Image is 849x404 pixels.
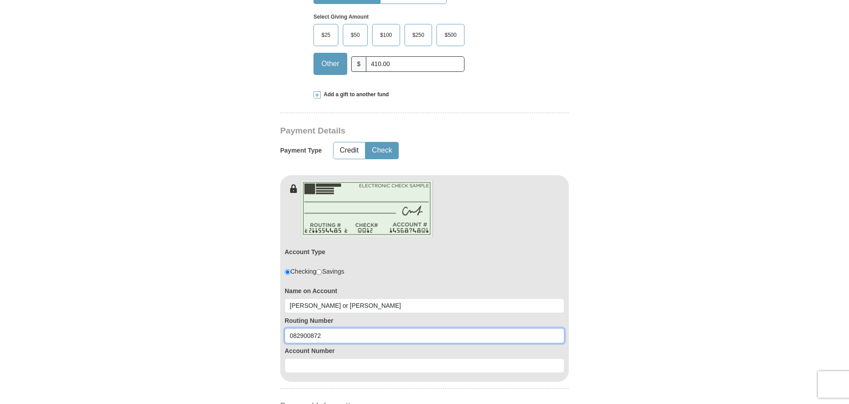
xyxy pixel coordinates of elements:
input: Other Amount [366,56,464,72]
label: Name on Account [285,286,564,295]
span: $500 [440,28,461,42]
span: $250 [408,28,429,42]
span: Other [317,57,344,71]
label: Account Number [285,346,564,355]
div: Checking Savings [285,267,344,276]
button: Credit [333,142,365,159]
label: Account Type [285,247,325,256]
span: $100 [376,28,397,42]
span: Add a gift to another fund [321,91,389,98]
span: $ [351,56,366,72]
span: $25 [317,28,335,42]
span: $50 [346,28,364,42]
img: check-en.png [300,180,433,238]
label: Routing Number [285,316,564,325]
strong: Select Giving Amount [313,14,369,20]
h5: Payment Type [280,147,322,154]
h3: Payment Details [280,126,507,136]
button: Check [366,142,398,159]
